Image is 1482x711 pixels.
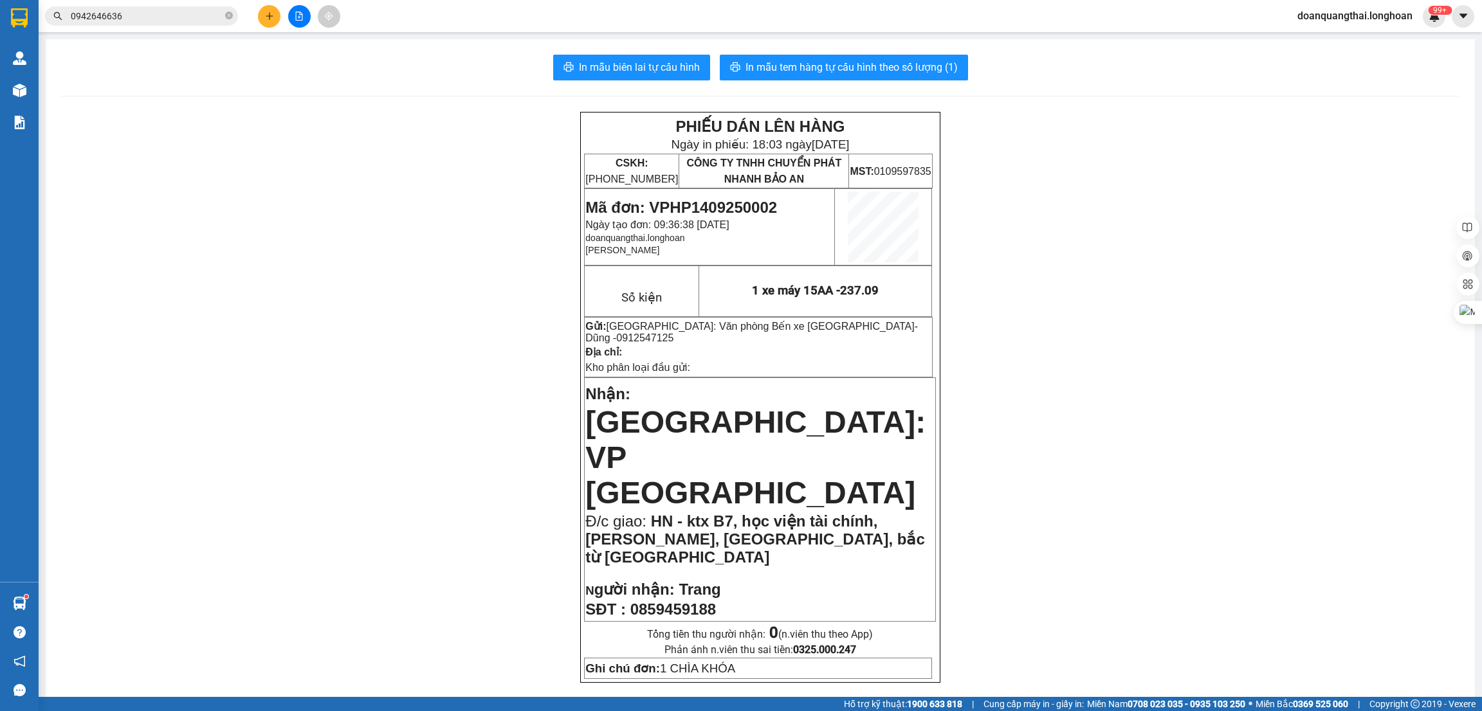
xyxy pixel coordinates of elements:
strong: Gửi: [585,321,606,332]
sup: 1 [24,595,28,598]
span: Ngày in phiếu: 18:03 ngày [671,138,849,151]
span: | [1358,697,1360,711]
button: printerIn mẫu biên lai tự cấu hình [553,55,710,80]
span: Ngày tạo đơn: 09:36:38 [DATE] [585,219,729,230]
img: warehouse-icon [13,84,26,97]
img: warehouse-icon [13,51,26,65]
span: printer [730,62,740,74]
span: 0912547125 [616,332,673,343]
span: 0109597835 [850,166,931,177]
button: file-add [288,5,311,28]
span: Miền Nam [1087,697,1245,711]
strong: 0708 023 035 - 0935 103 250 [1128,699,1245,709]
span: doanquangthai.longhoan [1287,8,1423,24]
strong: 1900 633 818 [907,699,962,709]
strong: 0 [769,624,778,642]
img: warehouse-icon [13,597,26,610]
img: solution-icon [13,116,26,129]
strong: PHIẾU DÁN LÊN HÀNG [675,118,845,135]
span: Trang [679,580,720,598]
span: Miền Bắc [1256,697,1348,711]
sup: 465 [1428,6,1452,15]
span: close-circle [225,10,233,22]
span: Cung cấp máy in - giấy in: [983,697,1084,711]
span: In mẫu tem hàng tự cấu hình theo số lượng (1) [746,59,958,75]
span: aim [324,12,333,21]
span: copyright [1411,699,1420,708]
span: question-circle [14,626,26,638]
img: icon-new-feature [1429,10,1440,22]
span: 1 xe máy 15AA -237.09 [752,283,879,298]
span: plus [265,12,274,21]
span: [GEOGRAPHIC_DATA]: Văn phòng Bến xe [GEOGRAPHIC_DATA] [607,321,915,332]
span: search [53,12,62,21]
strong: Địa chỉ: [585,346,622,357]
span: printer [563,62,574,74]
strong: MST: [850,166,874,177]
span: HN - ktx B7, học viện tài chính, [PERSON_NAME], [GEOGRAPHIC_DATA], bắc từ [GEOGRAPHIC_DATA] [585,512,924,566]
span: message [14,684,26,696]
span: [DATE] [812,138,850,151]
img: logo-vxr [11,8,28,28]
span: Dũng - [585,332,673,343]
span: gười nhận: [594,580,675,598]
span: Mã đơn: VPHP1409250002 [585,199,777,216]
span: Nhận: [585,385,630,402]
span: Phản ánh n.viên thu sai tiền: [664,643,856,656]
span: Hỗ trợ kỹ thuật: [844,697,962,711]
span: file-add [295,12,304,21]
span: 0859459188 [630,600,716,618]
button: printerIn mẫu tem hàng tự cấu hình theo số lượng (1) [720,55,968,80]
span: Đ/c giao: [585,512,650,530]
strong: 0369 525 060 [1293,699,1348,709]
span: doanquangthai.longhoan [585,233,684,243]
span: Tổng tiền thu người nhận: [647,628,873,640]
span: CÔNG TY TNHH CHUYỂN PHÁT NHANH BẢO AN [686,157,841,184]
strong: Ghi chú đơn: [585,661,660,675]
span: In mẫu biên lai tự cấu hình [579,59,700,75]
button: caret-down [1452,5,1474,28]
span: [GEOGRAPHIC_DATA]: VP [GEOGRAPHIC_DATA] [585,405,926,510]
span: Kho phân loại đầu gửi: [585,362,690,373]
span: notification [14,655,26,667]
span: ⚪️ [1249,701,1252,706]
span: 1 CHÌA KHÓA [585,661,735,675]
strong: CSKH: [616,157,648,168]
span: Số kiện [621,291,662,305]
button: plus [258,5,280,28]
span: [PHONE_NUMBER] [585,157,678,184]
span: - [585,321,918,343]
span: [PERSON_NAME] [585,245,659,255]
strong: 0325.000.247 [793,643,856,656]
strong: N [585,584,674,597]
strong: SĐT : [585,600,626,618]
span: (n.viên thu theo App) [769,628,873,640]
span: | [972,697,974,711]
button: aim [318,5,340,28]
input: Tìm tên, số ĐT hoặc mã đơn [71,9,223,23]
span: caret-down [1458,10,1469,22]
span: close-circle [225,12,233,19]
